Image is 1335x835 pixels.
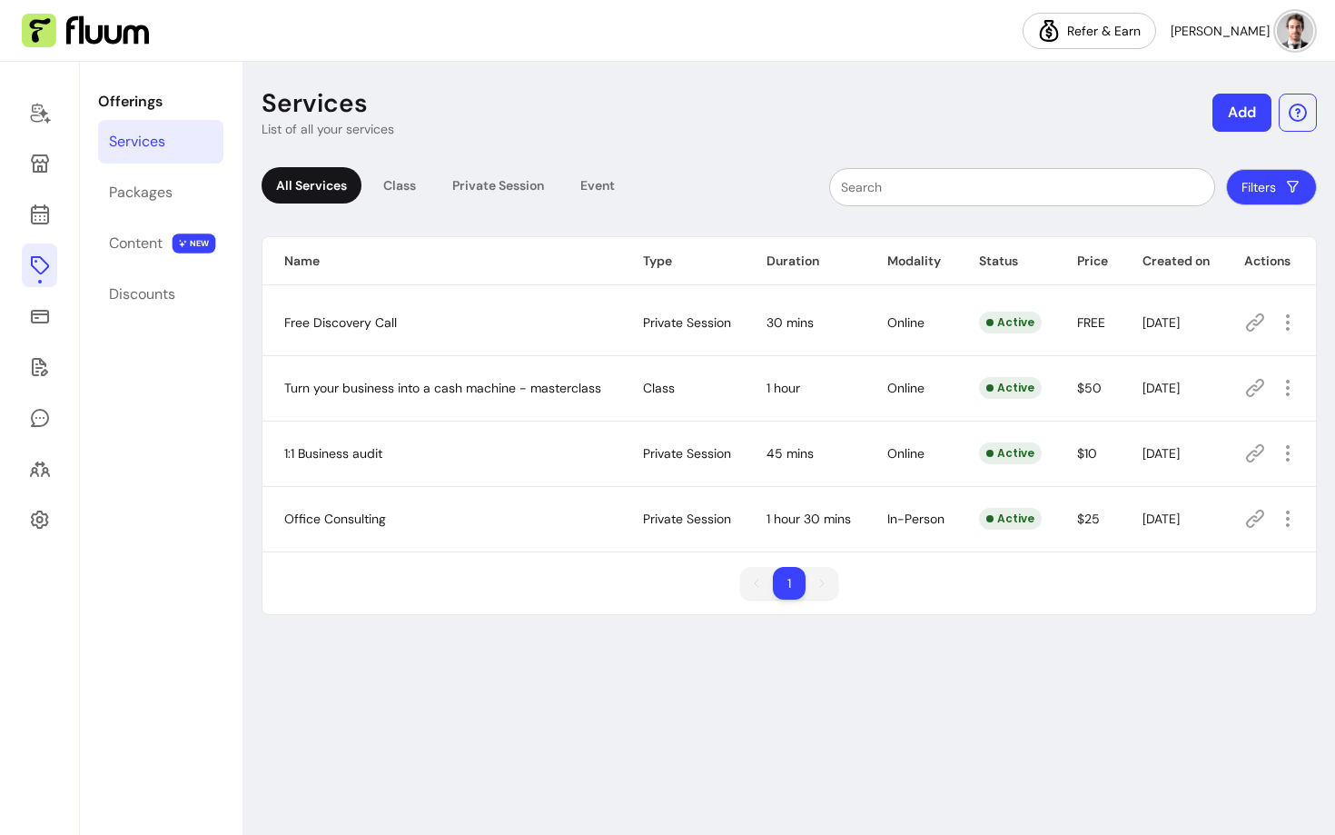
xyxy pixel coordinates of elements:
span: 1 hour [766,380,800,396]
span: In-Person [887,511,944,527]
button: Add [1212,94,1271,132]
span: Online [887,445,925,462]
th: Status [957,237,1055,285]
th: Actions [1222,237,1316,285]
a: Discounts [98,273,223,316]
div: Active [979,377,1042,399]
span: NEW [173,234,216,253]
div: Active [979,442,1042,464]
a: Offerings [22,244,57,287]
span: Class [643,380,675,396]
th: Type [621,237,745,285]
div: Active [979,508,1042,530]
a: Refer & Earn [1023,13,1156,49]
span: 45 mins [766,445,814,462]
div: Event [566,167,629,204]
span: Private Session [643,445,731,462]
button: Filters [1226,169,1317,205]
a: Clients [22,447,57,491]
div: Services [109,131,165,153]
span: [DATE] [1142,511,1180,527]
a: Packages [98,171,223,214]
a: Home [22,91,57,134]
a: Content NEW [98,222,223,265]
p: Services [262,87,368,120]
input: Search [841,178,1203,196]
a: My Page [22,142,57,185]
span: [DATE] [1142,445,1180,462]
div: Packages [109,182,173,204]
span: 1 hour 30 mins [766,511,851,527]
span: [DATE] [1142,314,1180,331]
span: [DATE] [1142,380,1180,396]
a: Services [98,120,223,164]
li: pagination item 1 active [773,567,806,600]
span: FREE [1077,314,1105,331]
div: Private Session [438,167,559,204]
span: Private Session [643,511,731,527]
span: $10 [1077,445,1097,462]
th: Price [1055,237,1121,285]
a: Calendar [22,193,57,236]
a: Forms [22,345,57,389]
span: [PERSON_NAME] [1171,22,1270,40]
p: List of all your services [262,120,394,138]
th: Duration [745,237,865,285]
a: My Messages [22,396,57,440]
div: Discounts [109,283,175,305]
span: 1:1 Business audit [284,445,382,462]
span: Private Session [643,314,731,331]
nav: pagination navigation [731,558,847,609]
span: $50 [1077,380,1102,396]
span: Free Discovery Call [284,314,397,331]
span: Online [887,380,925,396]
th: Modality [865,237,958,285]
button: avatar[PERSON_NAME] [1171,13,1313,49]
img: avatar [1277,13,1313,49]
span: Turn your business into a cash machine - masterclass [284,380,601,396]
div: Active [979,312,1042,333]
span: Office Consulting [284,511,386,527]
img: Fluum Logo [22,14,149,48]
span: 30 mins [766,314,814,331]
div: All Services [262,167,361,204]
span: Online [887,314,925,331]
p: Offerings [98,91,223,113]
span: $25 [1077,511,1100,527]
div: Content [109,233,163,254]
div: Class [369,167,430,204]
th: Created on [1121,237,1223,285]
a: Settings [22,498,57,542]
th: Name [262,237,621,285]
a: Sales [22,294,57,338]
